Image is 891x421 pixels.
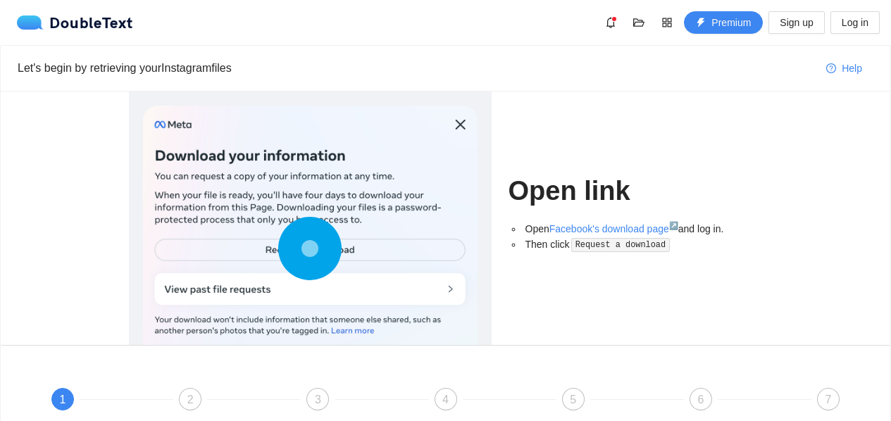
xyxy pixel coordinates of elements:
span: Premium [711,15,751,30]
span: Help [842,61,862,76]
span: 7 [825,394,832,406]
button: question-circleHelp [815,57,873,80]
span: Log in [842,15,868,30]
code: Request a download [571,238,670,252]
sup: ↗ [669,221,678,230]
button: Sign up [768,11,824,34]
span: 3 [315,394,321,406]
span: 6 [697,394,704,406]
span: Sign up [780,15,813,30]
button: Log in [830,11,880,34]
button: thunderboltPremium [684,11,763,34]
button: folder-open [628,11,650,34]
span: 5 [570,394,576,406]
span: bell [600,17,621,28]
li: Open and log in. [523,221,763,237]
button: bell [599,11,622,34]
a: Facebook's download page↗ [549,223,678,234]
span: 4 [442,394,449,406]
span: folder-open [628,17,649,28]
button: appstore [656,11,678,34]
a: logoDoubleText [17,15,133,30]
span: appstore [656,17,678,28]
li: Then click [523,237,763,253]
div: Let's begin by retrieving your Instagram files [18,59,815,77]
span: 2 [187,394,194,406]
h1: Open link [509,175,763,208]
div: DoubleText [17,15,133,30]
span: thunderbolt [696,18,706,29]
span: question-circle [826,63,836,75]
img: logo [17,15,49,30]
span: 1 [60,394,66,406]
